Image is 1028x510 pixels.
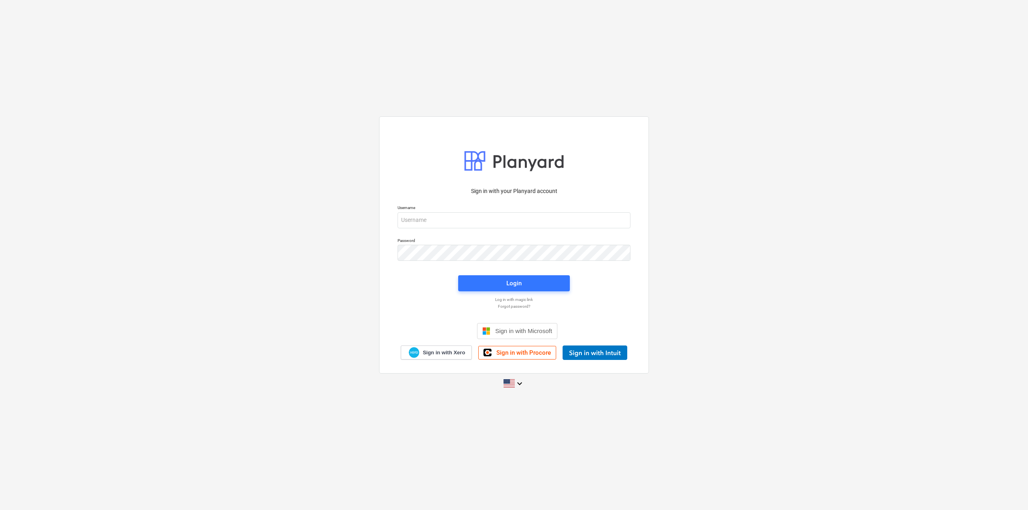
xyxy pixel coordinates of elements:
span: Sign in with Xero [423,349,465,356]
p: Password [398,238,630,245]
button: Login [458,275,570,291]
img: Microsoft logo [482,327,490,335]
i: keyboard_arrow_down [515,379,524,388]
span: Sign in with Microsoft [495,327,552,334]
span: Sign in with Procore [496,349,551,356]
p: Sign in with your Planyard account [398,187,630,195]
input: Username [398,212,630,228]
p: Username [398,205,630,212]
a: Sign in with Procore [478,346,556,360]
a: Forgot password? [394,304,634,309]
a: Sign in with Xero [401,345,472,360]
img: Xero logo [409,347,419,358]
div: Login [506,278,522,289]
a: Log in with magic link [394,297,634,302]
